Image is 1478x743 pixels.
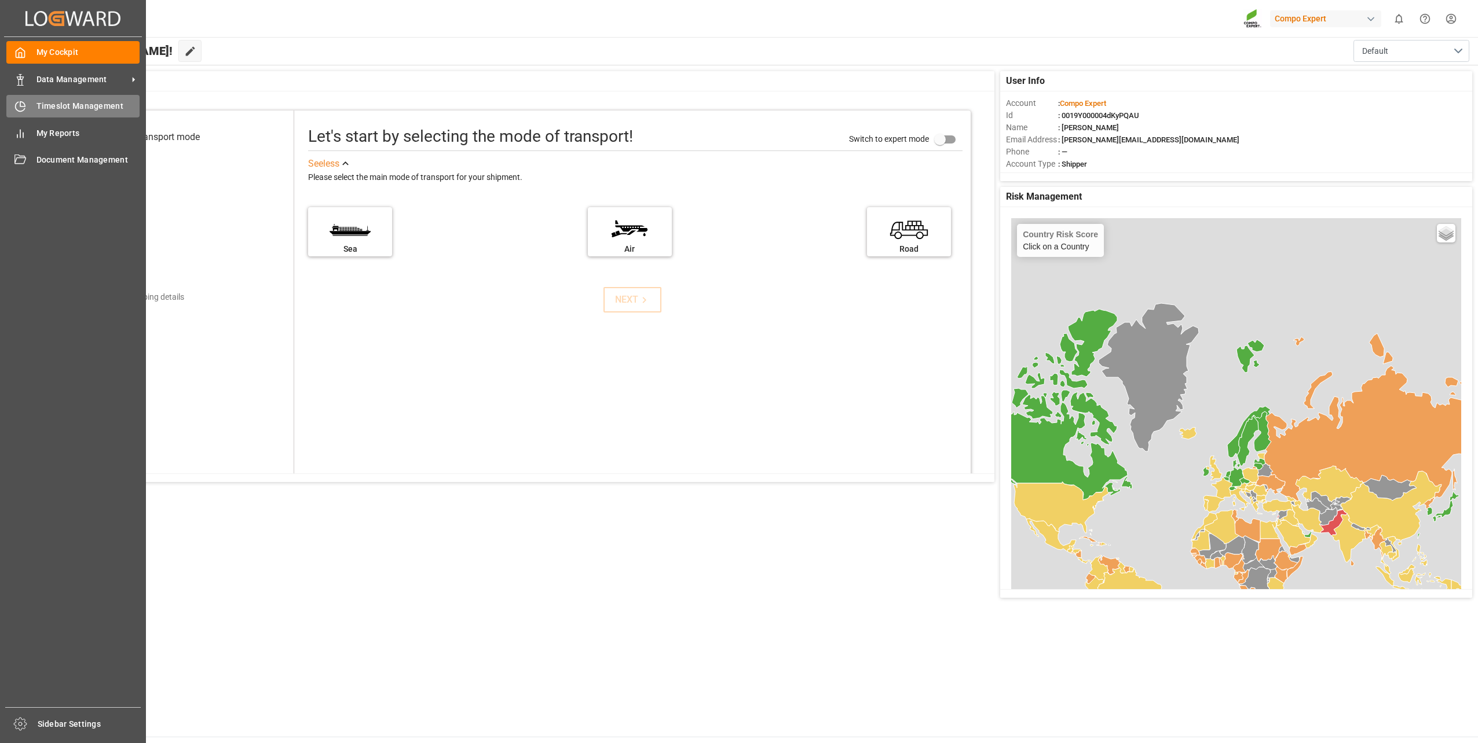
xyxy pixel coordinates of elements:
[1386,6,1412,32] button: show 0 new notifications
[1023,230,1098,239] h4: Country Risk Score
[1362,45,1388,57] span: Default
[1006,190,1082,204] span: Risk Management
[1058,99,1106,108] span: :
[308,157,339,171] div: See less
[112,291,184,303] div: Add shipping details
[1006,109,1058,122] span: Id
[1270,8,1386,30] button: Compo Expert
[1058,111,1139,120] span: : 0019Y000004dKyPQAU
[1060,99,1106,108] span: Compo Expert
[1006,97,1058,109] span: Account
[603,287,661,312] button: NEXT
[36,73,128,86] span: Data Management
[308,124,633,149] div: Let's start by selecting the mode of transport!
[849,134,929,144] span: Switch to expert mode
[1270,10,1381,27] div: Compo Expert
[6,41,140,64] a: My Cockpit
[1058,160,1087,168] span: : Shipper
[1006,134,1058,146] span: Email Address
[1006,158,1058,170] span: Account Type
[36,127,140,139] span: My Reports
[6,122,140,144] a: My Reports
[594,243,666,255] div: Air
[38,718,141,730] span: Sidebar Settings
[1058,123,1119,132] span: : [PERSON_NAME]
[308,171,963,185] div: Please select the main mode of transport for your shipment.
[36,100,140,112] span: Timeslot Management
[6,149,140,171] a: Document Management
[1006,74,1045,88] span: User Info
[110,130,200,144] div: Select transport mode
[1243,9,1262,29] img: Screenshot%202023-09-29%20at%2010.02.21.png_1712312052.png
[1006,122,1058,134] span: Name
[1006,146,1058,158] span: Phone
[314,243,386,255] div: Sea
[6,95,140,117] a: Timeslot Management
[1023,230,1098,251] div: Click on a Country
[873,243,945,255] div: Road
[36,154,140,166] span: Document Management
[1437,224,1455,242] a: Layers
[1353,40,1469,62] button: open menu
[36,46,140,58] span: My Cockpit
[1058,135,1239,144] span: : [PERSON_NAME][EMAIL_ADDRESS][DOMAIN_NAME]
[615,293,650,307] div: NEXT
[1412,6,1438,32] button: Help Center
[1058,148,1067,156] span: : —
